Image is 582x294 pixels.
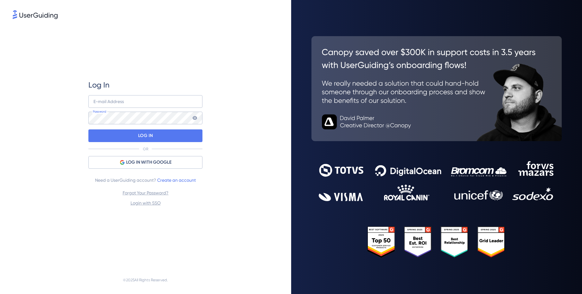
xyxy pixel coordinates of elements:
span: © 2025 All Rights Reserved. [123,276,168,284]
p: LOG IN [138,131,153,141]
p: OR [143,147,148,152]
img: 8faab4ba6bc7696a72372aa768b0286c.svg [13,10,58,19]
span: Need a UserGuiding account? [95,176,196,184]
a: Login with SSO [131,200,161,206]
a: Forgot Your Password? [123,190,169,195]
span: Log In [88,80,110,90]
img: 26c0aa7c25a843aed4baddd2b5e0fa68.svg [311,36,562,141]
input: example@company.com [88,95,202,108]
img: 25303e33045975176eb484905ab012ff.svg [368,226,505,258]
a: Create an account [157,178,196,183]
span: LOG IN WITH GOOGLE [126,159,171,166]
img: 9302ce2ac39453076f5bc0f2f2ca889b.svg [319,161,554,201]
